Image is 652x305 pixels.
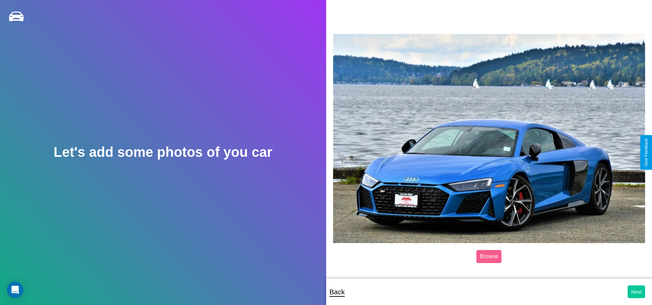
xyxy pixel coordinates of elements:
p: Back [330,286,345,298]
img: posted [333,34,645,243]
h2: Let's add some photos of you car [54,144,272,160]
div: Give Feedback [644,139,649,166]
label: Browse [476,250,501,263]
div: Open Intercom Messenger [7,282,23,298]
button: Next [628,285,645,298]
